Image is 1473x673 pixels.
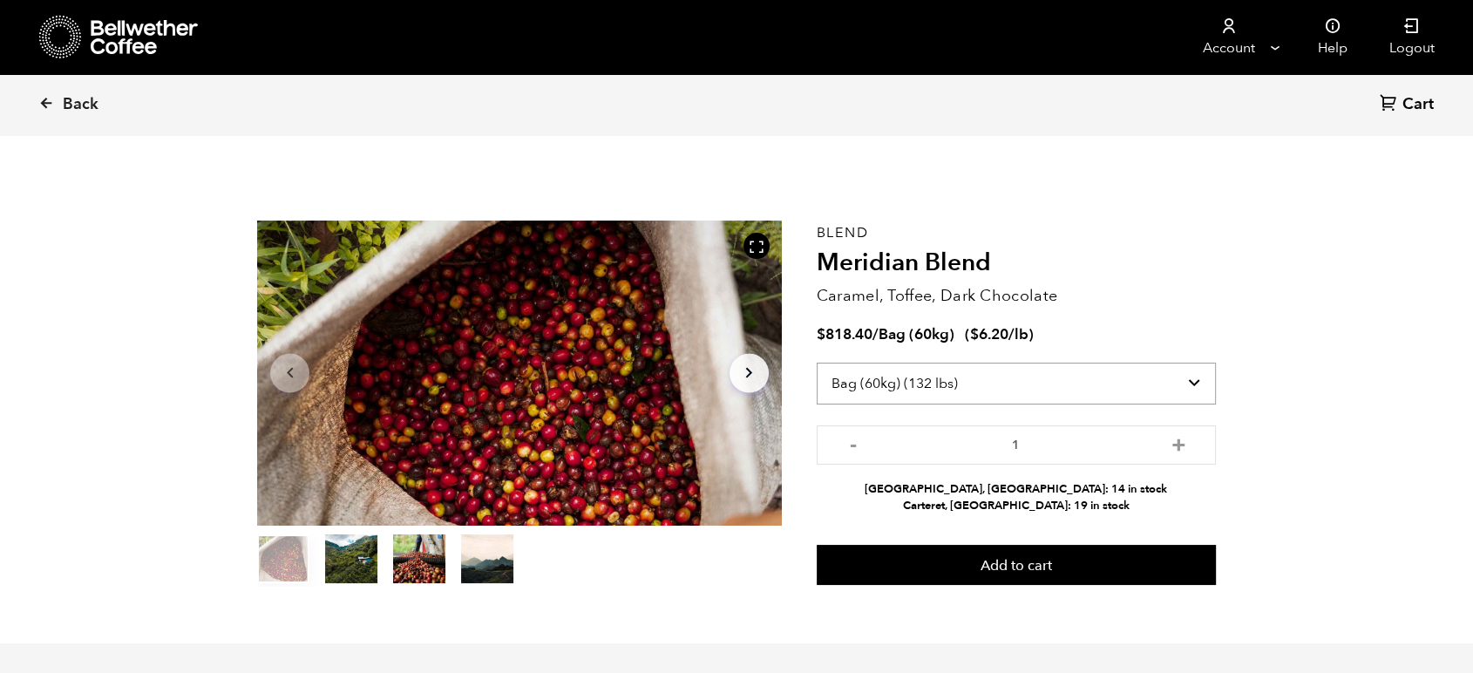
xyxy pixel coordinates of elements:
li: [GEOGRAPHIC_DATA], [GEOGRAPHIC_DATA]: 14 in stock [817,481,1216,498]
button: - [843,434,865,452]
span: $ [817,324,825,344]
span: Bag (60kg) [879,324,954,344]
button: + [1168,434,1190,452]
span: Back [63,94,98,115]
span: $ [970,324,979,344]
button: Add to cart [817,545,1216,585]
span: /lb [1008,324,1028,344]
bdi: 818.40 [817,324,872,344]
span: Cart [1402,94,1434,115]
p: Caramel, Toffee, Dark Chocolate [817,284,1216,308]
a: Cart [1380,93,1438,117]
bdi: 6.20 [970,324,1008,344]
h2: Meridian Blend [817,248,1216,278]
li: Carteret, [GEOGRAPHIC_DATA]: 19 in stock [817,498,1216,514]
span: ( ) [965,324,1034,344]
span: / [872,324,879,344]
